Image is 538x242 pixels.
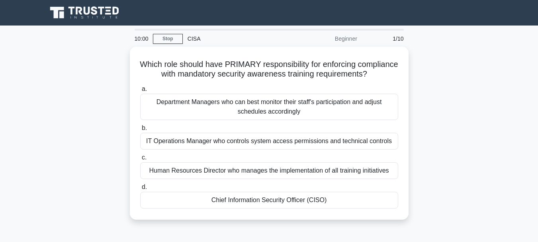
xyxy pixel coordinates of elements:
[140,162,398,179] div: Human Resources Director who manages the implementation of all training initiatives
[183,31,292,47] div: CISA
[142,124,147,131] span: b.
[140,133,398,150] div: IT Operations Manager who controls system access permissions and technical controls
[139,59,399,79] h5: Which role should have PRIMARY responsibility for enforcing compliance with mandatory security aw...
[140,94,398,120] div: Department Managers who can best monitor their staff's participation and adjust schedules accordi...
[292,31,362,47] div: Beginner
[362,31,409,47] div: 1/10
[142,85,147,92] span: a.
[153,34,183,44] a: Stop
[130,31,153,47] div: 10:00
[142,154,147,161] span: c.
[140,192,398,209] div: Chief Information Security Officer (CISO)
[142,183,147,190] span: d.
